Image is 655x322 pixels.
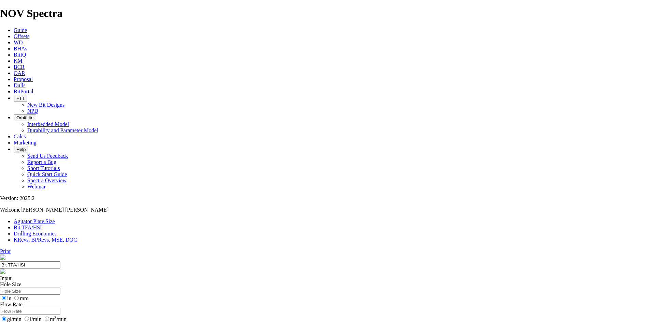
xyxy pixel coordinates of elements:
a: Bit TFA/HSI [14,225,42,230]
a: Report a Bug [27,159,56,165]
input: m3/min [45,317,49,321]
a: Webinar [27,184,46,189]
input: l/min [25,317,29,321]
a: Guide [14,27,27,33]
a: OAR [14,70,25,76]
a: Marketing [14,140,37,145]
a: BHAs [14,46,27,51]
button: FTT [14,95,27,102]
a: Short Tutorials [27,165,60,171]
label: m /min [43,316,67,322]
span: Help [16,147,26,152]
a: Interbedded Model [27,121,69,127]
span: FTT [16,96,25,101]
a: NPD [27,108,38,114]
label: l/min [23,316,42,322]
input: in [2,296,6,300]
button: OrbitLite [14,114,36,121]
a: Spectra Overview [27,178,67,183]
input: mm [14,296,19,300]
button: Help [14,146,28,153]
a: BitIQ [14,52,26,58]
span: [PERSON_NAME] [PERSON_NAME] [20,207,108,213]
a: BCR [14,64,25,70]
a: WD [14,40,23,45]
input: gl/min [2,317,6,321]
a: Proposal [14,76,33,82]
a: Calcs [14,134,26,139]
a: Quick Start Guide [27,171,67,177]
label: mm [13,295,28,301]
a: Drilling Economics [14,231,57,236]
a: Dulls [14,82,26,88]
a: Durability and Parameter Model [27,127,98,133]
a: New Bit Designs [27,102,64,108]
a: KRevs, BPRevs, MSE, DOC [14,237,77,243]
a: KM [14,58,23,64]
a: BitPortal [14,89,33,94]
sup: 3 [54,315,57,320]
a: Send Us Feedback [27,153,68,159]
a: Agitator Plate Size [14,218,55,224]
span: OrbitLite [16,115,33,120]
a: Offsets [14,33,29,39]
